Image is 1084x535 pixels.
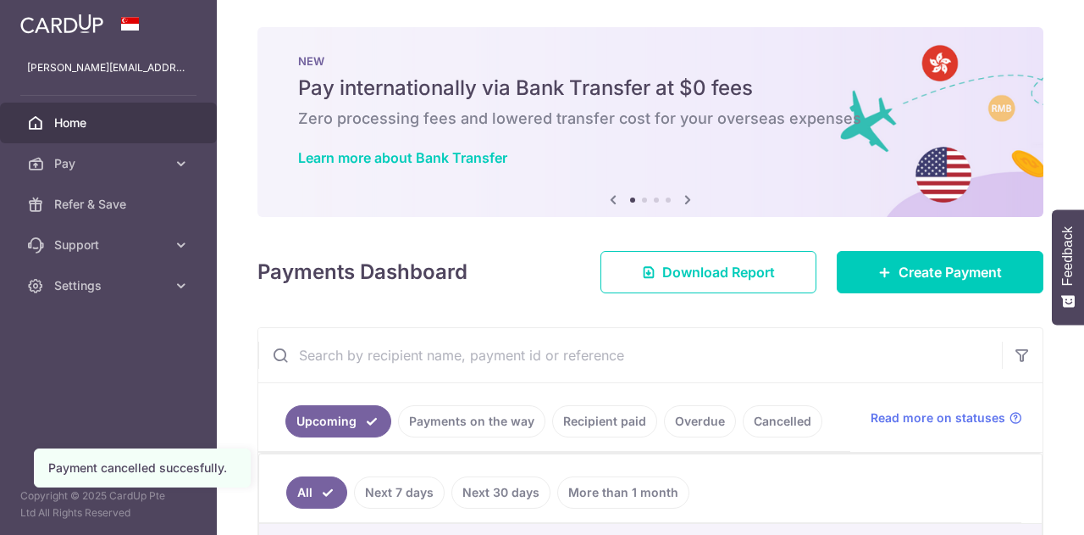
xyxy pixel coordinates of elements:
a: Next 30 days [451,476,550,509]
p: NEW [298,54,1003,68]
h5: Pay internationally via Bank Transfer at $0 fees [298,75,1003,102]
a: Overdue [664,405,736,437]
span: Home [54,114,166,131]
iframe: Opens a widget where you can find more information [976,484,1067,527]
a: Next 7 days [354,476,445,509]
span: Settings [54,277,166,294]
span: Create Payment [899,262,1002,282]
span: Refer & Save [54,196,166,213]
div: Payment cancelled succesfully. [48,460,236,476]
span: Support [54,237,166,254]
img: Bank transfer banner [257,27,1043,217]
p: [PERSON_NAME][EMAIL_ADDRESS][DOMAIN_NAME] [27,59,190,76]
a: Cancelled [743,405,822,437]
h4: Payments Dashboard [257,257,467,287]
span: Read more on statuses [871,410,1005,426]
h6: Zero processing fees and lowered transfer cost for your overseas expenses [298,109,1003,129]
a: Download Report [600,251,816,293]
a: Read more on statuses [871,410,1022,426]
span: Download Report [662,262,775,282]
a: Recipient paid [552,405,657,437]
a: More than 1 month [557,476,689,509]
a: Learn more about Bank Transfer [298,149,507,166]
a: All [286,476,347,509]
a: Payments on the way [398,405,545,437]
button: Feedback - Show survey [1052,209,1084,325]
img: CardUp [20,14,103,34]
input: Search by recipient name, payment id or reference [258,328,1002,382]
span: Pay [54,155,166,172]
span: Feedback [1060,226,1076,286]
a: Upcoming [285,405,391,437]
a: Create Payment [837,251,1043,293]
